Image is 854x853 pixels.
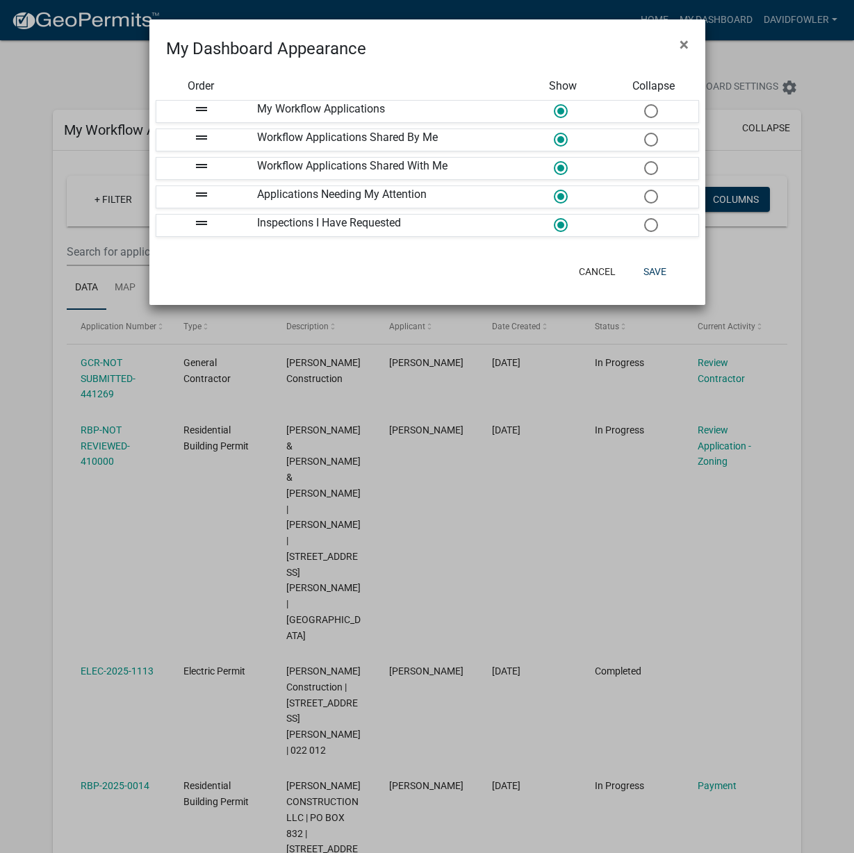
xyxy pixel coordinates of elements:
[568,259,627,284] button: Cancel
[632,259,678,284] button: Save
[193,186,210,203] i: drag_handle
[668,25,700,64] button: Close
[680,35,689,54] span: ×
[247,129,518,151] div: Workflow Applications Shared By Me
[247,186,518,208] div: Applications Needing My Attention
[193,101,210,117] i: drag_handle
[608,78,698,94] div: Collapse
[247,215,518,236] div: Inspections I Have Requested
[247,158,518,179] div: Workflow Applications Shared With Me
[193,215,210,231] i: drag_handle
[156,78,246,94] div: Order
[193,129,210,146] i: drag_handle
[166,36,366,61] h4: My Dashboard Appearance
[193,158,210,174] i: drag_handle
[247,101,518,122] div: My Workflow Applications
[518,78,608,94] div: Show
